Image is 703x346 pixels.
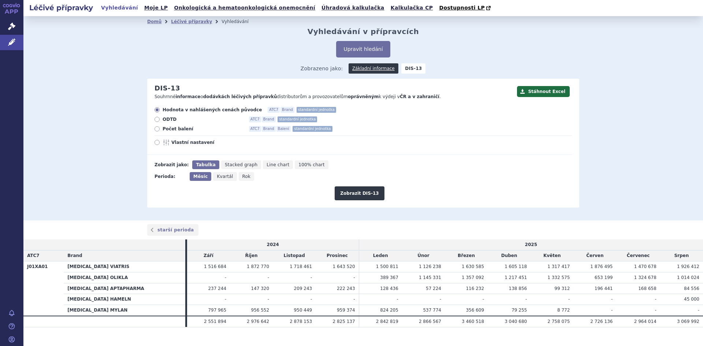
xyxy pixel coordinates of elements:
[423,308,441,313] span: 537 774
[225,162,257,167] span: Stacked graph
[466,308,484,313] span: 356 609
[557,308,570,313] span: 8 772
[247,264,269,269] span: 1 872 770
[634,264,656,269] span: 1 470 678
[590,264,613,269] span: 1 876 495
[437,3,494,13] a: Dostupnosti LP
[512,308,527,313] span: 79 255
[462,319,484,324] span: 3 460 518
[196,162,215,167] span: Tabulka
[262,126,276,132] span: Brand
[332,264,355,269] span: 1 643 520
[268,297,269,302] span: -
[64,261,185,272] th: [MEDICAL_DATA] VIATRIS
[595,286,613,291] span: 196 441
[225,297,226,302] span: -
[419,264,441,269] span: 1 126 238
[380,286,398,291] span: 128 436
[483,297,484,302] span: -
[677,319,699,324] span: 3 069 992
[208,308,226,313] span: 797 965
[397,297,398,302] span: -
[247,319,269,324] span: 2 976 642
[466,286,484,291] span: 116 232
[590,319,613,324] span: 2 726 136
[505,319,527,324] span: 3 040 680
[280,107,294,113] span: Brand
[163,126,243,132] span: Počet balení
[505,275,527,280] span: 1 217 451
[251,308,269,313] span: 956 552
[249,126,261,132] span: ATC7
[655,297,656,302] span: -
[634,319,656,324] span: 2 964 014
[64,283,185,294] th: [MEDICAL_DATA] APTAPHARMA
[310,275,312,280] span: -
[222,16,258,27] li: Vyhledávání
[547,264,570,269] span: 1 317 417
[203,94,277,99] strong: dodávkách léčivých přípravků
[155,160,189,169] div: Zobrazit jako:
[402,250,445,261] td: Únor
[353,275,355,280] span: -
[419,275,441,280] span: 1 145 331
[380,275,398,280] span: 389 367
[445,250,488,261] td: Březen
[290,319,312,324] span: 2 878 153
[525,297,527,302] span: -
[336,41,390,57] button: Upravit hledání
[230,250,273,261] td: Říjen
[204,264,226,269] span: 1 516 684
[290,264,312,269] span: 1 718 461
[517,86,570,97] button: Stáhnout Excel
[439,5,485,11] span: Dostupnosti LP
[155,172,186,181] div: Perioda:
[376,264,398,269] span: 1 500 811
[293,126,332,132] span: standardní jednotka
[359,250,402,261] td: Leden
[262,116,276,122] span: Brand
[380,308,398,313] span: 824 205
[440,297,441,302] span: -
[294,308,312,313] span: 950 449
[64,294,185,305] th: [MEDICAL_DATA] HAMELN
[298,162,324,167] span: 100% chart
[316,250,359,261] td: Prosinec
[268,275,269,280] span: -
[187,239,359,250] td: 2024
[294,286,312,291] span: 209 243
[573,250,616,261] td: Červen
[172,3,317,13] a: Onkologická a hematoonkologická onemocnění
[163,107,262,113] span: Hodnota v nahlášených cenách původce
[419,319,441,324] span: 2 866 567
[337,308,355,313] span: 959 374
[488,250,531,261] td: Duben
[547,319,570,324] span: 2 758 075
[332,319,355,324] span: 2 825 137
[531,250,573,261] td: Květen
[616,250,660,261] td: Červenec
[249,116,261,122] span: ATC7
[142,3,170,13] a: Moje LP
[638,286,656,291] span: 168 658
[400,94,439,99] strong: ČR a v zahraničí
[353,297,355,302] span: -
[308,27,419,36] h2: Vyhledávání v přípravcích
[337,286,355,291] span: 222 243
[611,297,613,302] span: -
[99,3,140,13] a: Vyhledávání
[23,3,99,13] h2: Léčivé přípravky
[677,264,699,269] span: 1 926 412
[319,3,387,13] a: Úhradová kalkulačka
[684,286,699,291] span: 84 556
[462,275,484,280] span: 1 357 092
[64,305,185,316] th: [MEDICAL_DATA] MYLAN
[208,286,226,291] span: 237 244
[349,63,398,74] a: Základní informace
[426,286,441,291] span: 57 224
[147,19,161,24] a: Domů
[171,139,252,145] span: Vlastní nastavení
[273,250,316,261] td: Listopad
[155,94,513,100] p: Souhrnné o distributorům a provozovatelům k výdeji v .
[23,261,64,316] th: J01XA01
